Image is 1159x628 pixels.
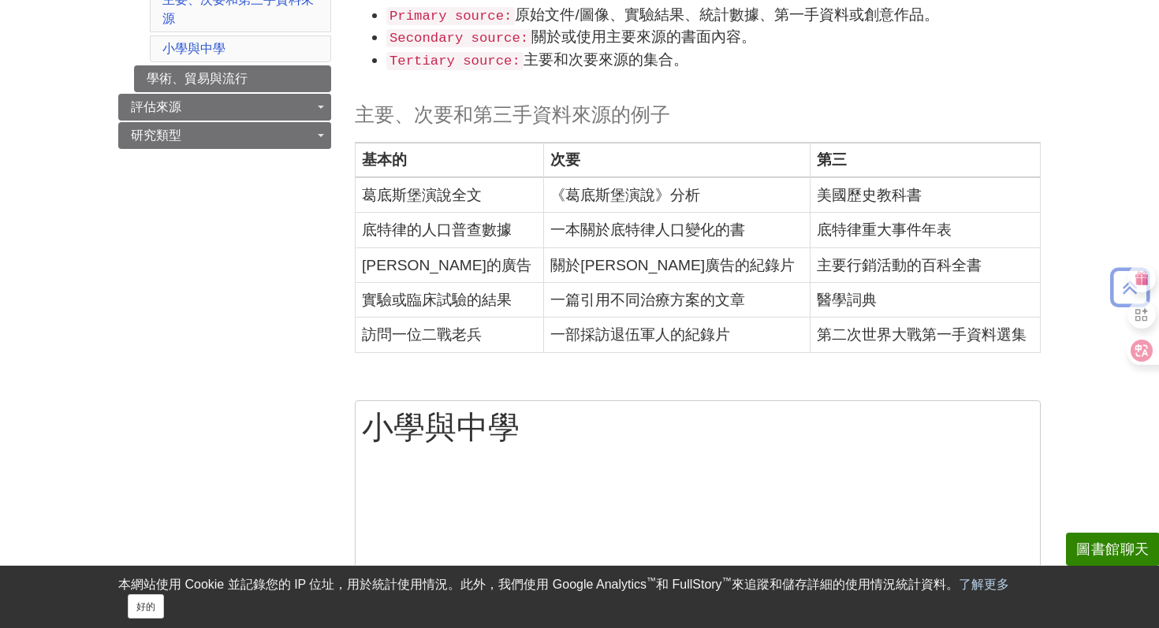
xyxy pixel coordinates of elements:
[550,187,700,203] font: 《葛底斯堡演說》分析
[362,257,531,273] font: [PERSON_NAME]的廣告
[550,257,795,273] font: 關於[PERSON_NAME]廣告的紀錄片
[131,100,181,113] font: 評估來源
[817,151,847,168] font: 第三
[162,42,225,55] a: 小學與中學
[722,575,732,586] font: ™
[131,128,181,142] font: 研究類型
[647,575,656,586] font: ™
[118,94,331,121] a: 評估來源
[656,578,722,591] font: 和 FullStory
[531,28,756,45] font: 關於或使用主要來源的書面內容。
[355,103,670,125] font: 主要、次要和第三手資料來源的例子
[959,578,1009,591] a: 了解更多
[550,326,730,343] font: 一部採訪退伍軍人的紀錄片
[128,594,164,619] button: 關閉
[118,122,331,149] a: 研究類型
[550,292,745,308] font: 一篇引用不同治療方案的文章
[1076,541,1150,557] font: 圖書館聊天
[386,52,524,70] code: Tertiary source:
[362,221,512,238] font: 底特律的人口普查數據
[550,221,745,238] font: 一本關於底特律人口變化的書
[362,151,407,168] font: 基本的
[362,292,512,308] font: 實驗或臨床試驗的結果
[515,6,938,23] font: 原始文件/圖像、實驗結果、統計數據、第一手資料或創意作品。
[817,257,982,273] font: 主要行銷活動的百科全書
[817,326,1027,343] font: 第二次世界大戰第一手資料選集
[524,51,688,68] font: 主要和次要來源的集合。
[136,601,155,612] font: 好的
[550,151,580,168] font: 次要
[362,407,520,440] font: 小學與中學
[1105,277,1155,298] a: 回到頂部
[386,29,531,47] code: Secondary source:
[817,187,922,203] font: 美國歷史教科書
[118,578,647,591] font: 本網站使用 Cookie 並記錄您的 IP 位址，用於統計使用情況。此外，我們使用 Google Analytics
[134,65,331,92] a: 學術、貿易與流行
[817,221,952,238] font: 底特律重大事件年表
[386,7,515,25] code: Primary source:
[732,578,959,591] font: 來追蹤和儲存詳細的使用情況統計資料。
[362,326,482,343] font: 訪問一位二戰老兵
[817,292,877,308] font: 醫學詞典
[147,72,248,85] font: 學術、貿易與流行
[362,187,482,203] font: 葛底斯堡演說全文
